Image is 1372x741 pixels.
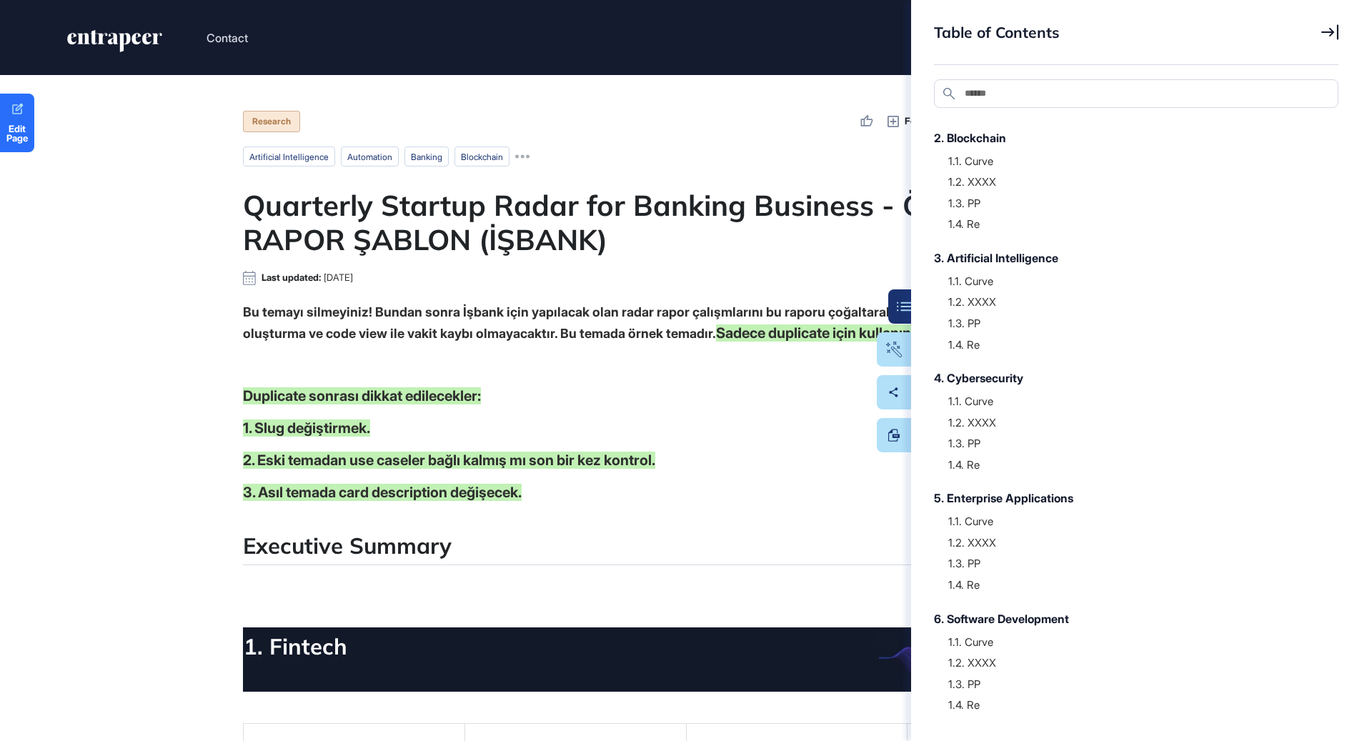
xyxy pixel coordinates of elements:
div: 1.3. PP [948,196,1324,210]
button: Follow [888,114,934,129]
div: 1.2. XXXX [948,294,1324,309]
div: 1.2. XXXX [948,415,1324,429]
span: 1. Slug değiştirmek. [243,419,370,437]
img: 6716a7602bb2fc4911194433.jpeg [877,632,1111,687]
h1: Quarterly Startup Radar for Banking Business - ÖRNEK RADAR RAPOR ŞABLON (İŞBANK) [243,188,1129,257]
span: Duplicate sonrası dikkat edilecekler: [243,387,481,404]
div: Last updated: [262,272,353,283]
span: 2. Eski temadan use caseler bağlı kalmış mı son bir kez kontrol. [243,452,655,469]
span: 1. Fintech [244,632,347,660]
div: Research [243,111,300,132]
h4: Executive Summary [243,532,452,559]
div: 1.1. Curve [948,635,1324,649]
div: 2. Blockchain [934,129,1324,146]
div: 1.2. XXXX [948,174,1324,189]
div: 5. Enterprise Applications [934,489,1324,507]
div: 1.4. Re [948,697,1324,712]
span: Follow [905,114,934,129]
div: 1.4. Re [948,577,1324,592]
strong: . [712,326,716,341]
div: 1.3. PP [948,436,1324,450]
a: entrapeer-logo [66,30,164,57]
span: Sadece duplicate için kullanın. İçinde düzeltme yapmayın. [716,324,1093,342]
li: blockchain [454,146,509,166]
div: 1.2. XXXX [948,655,1324,670]
div: 1.1. Curve [948,514,1324,528]
button: Contact [207,29,248,47]
li: banking [404,146,449,166]
span: Table of Contents [934,23,1060,41]
span: [DATE] [324,272,353,283]
div: 1.3. PP [948,316,1324,330]
div: 1.1. Curve [948,154,1324,168]
div: 1.3. PP [948,556,1324,570]
div: 1.4. Re [948,337,1324,352]
li: automation [341,146,399,166]
div: 1.3. PP [948,677,1324,691]
div: 1.1. Curve [948,394,1324,408]
div: 3. Artificial Intelligence [934,249,1324,267]
div: 4. Cybersecurity [934,369,1324,387]
li: artificial intelligence [243,146,335,166]
div: 1.2. XXXX [948,535,1324,549]
span: 3. Asıl temada card description değişecek. [243,484,522,501]
div: 1.4. Re [948,457,1324,472]
div: 6. Software Development [934,610,1324,627]
div: 1.4. Re [948,217,1324,231]
span: Bu temayı silmeyiniz! Bundan sonra İşbank için yapılacak olan radar rapor çalışmlarını bu raporu ... [243,304,1098,341]
div: 1.1. Curve [948,274,1324,288]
